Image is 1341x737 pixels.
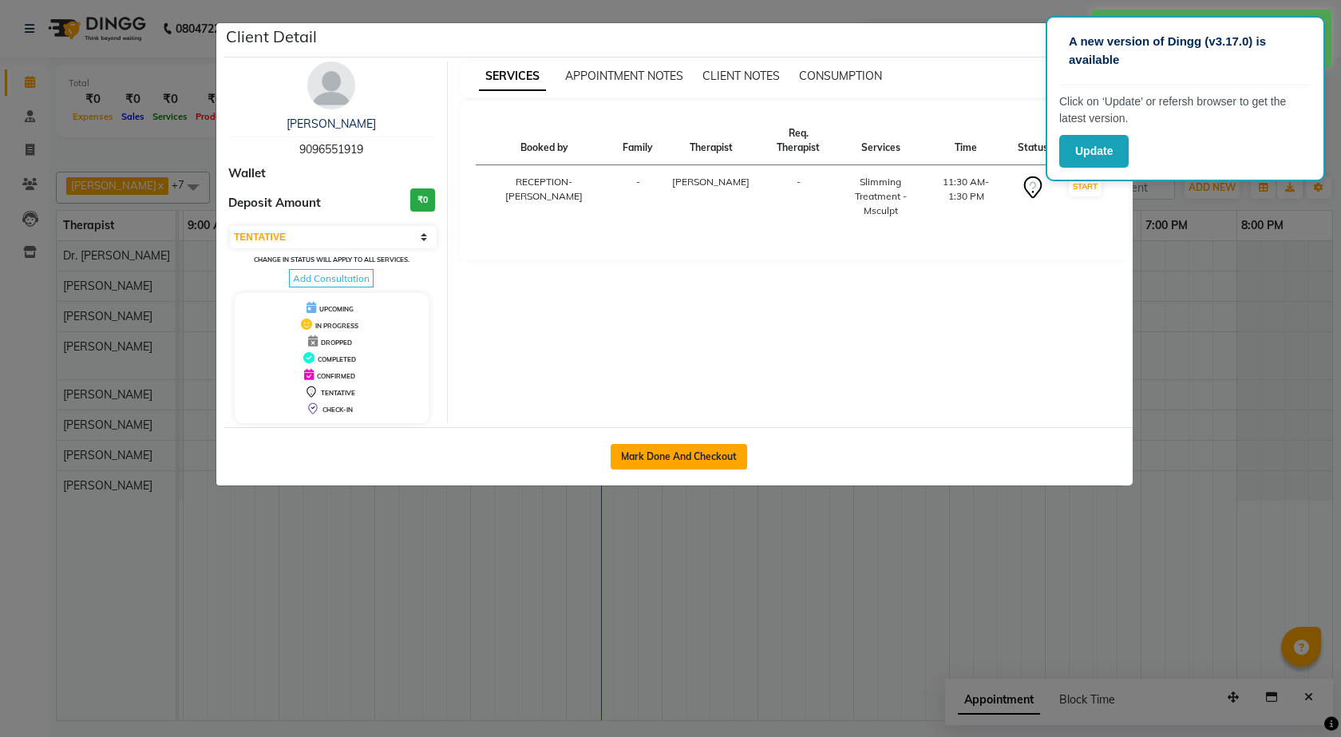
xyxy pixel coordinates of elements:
[799,69,882,83] span: CONSUMPTION
[226,25,317,49] h5: Client Detail
[672,176,750,188] span: [PERSON_NAME]
[410,188,435,212] h3: ₹0
[1008,117,1058,165] th: Status
[702,69,780,83] span: CLIENT NOTES
[307,61,355,109] img: avatar
[322,406,353,414] span: CHECK-IN
[1069,33,1302,69] p: A new version of Dingg (v3.17.0) is available
[321,339,352,347] span: DROPPED
[318,355,356,363] span: COMPLETED
[613,117,663,165] th: Family
[228,164,266,183] span: Wallet
[479,62,546,91] span: SERVICES
[254,256,409,263] small: Change in status will apply to all services.
[759,165,837,228] td: -
[315,322,358,330] span: IN PROGRESS
[1069,176,1102,196] button: START
[289,269,374,287] span: Add Consultation
[317,372,355,380] span: CONFIRMED
[1059,135,1129,168] button: Update
[837,117,924,165] th: Services
[611,444,747,470] button: Mark Done And Checkout
[1059,93,1311,127] p: Click on ‘Update’ or refersh browser to get the latest version.
[565,69,683,83] span: APPOINTMENT NOTES
[287,117,376,131] a: [PERSON_NAME]
[759,117,837,165] th: Req. Therapist
[476,165,614,228] td: RECEPTION- [PERSON_NAME]
[476,117,614,165] th: Booked by
[663,117,759,165] th: Therapist
[321,389,355,397] span: TENTATIVE
[299,142,363,157] span: 9096551919
[613,165,663,228] td: -
[847,175,914,218] div: Slimming Treatment - Msculpt
[319,305,354,313] span: UPCOMING
[924,165,1008,228] td: 11:30 AM-1:30 PM
[228,194,321,212] span: Deposit Amount
[924,117,1008,165] th: Time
